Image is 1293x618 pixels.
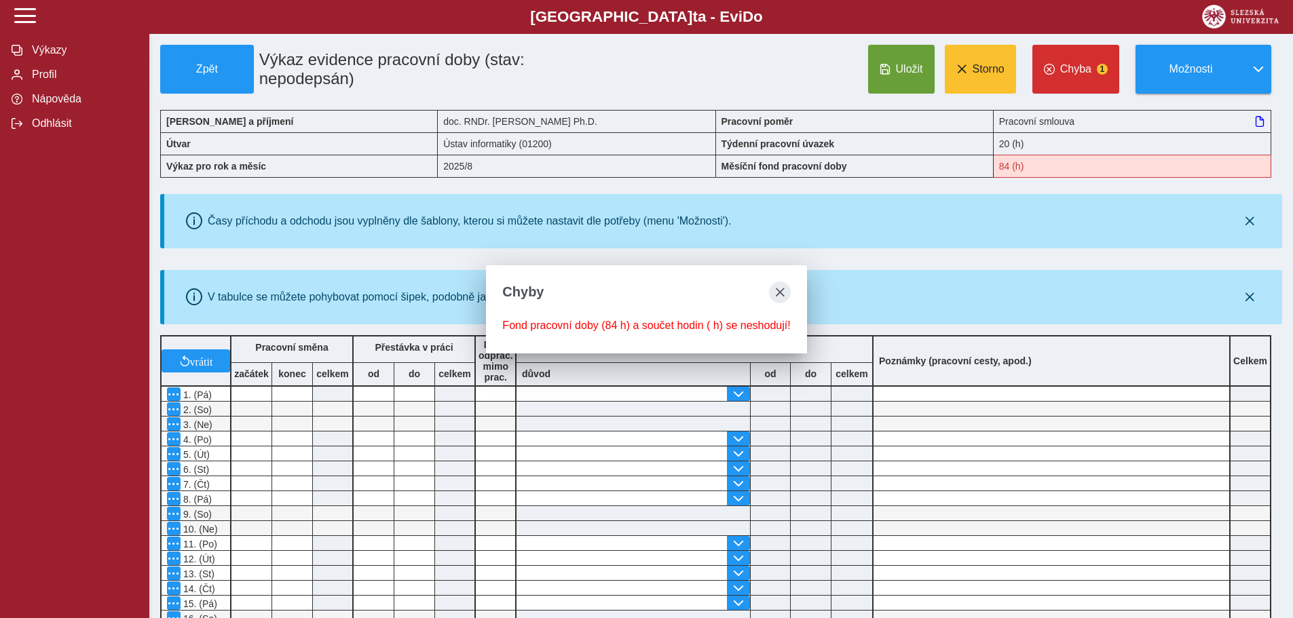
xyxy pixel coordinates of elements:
[769,282,791,303] button: close
[1147,63,1235,75] span: Možnosti
[354,368,394,379] b: od
[167,492,181,505] button: Menu
[162,349,230,372] button: vrátit
[181,419,212,430] span: 3. (Ne)
[181,464,209,475] span: 6. (St)
[255,342,328,353] b: Pracovní směna
[167,537,181,550] button: Menu
[166,116,293,127] b: [PERSON_NAME] a příjmení
[167,477,181,490] button: Menu
[438,155,715,178] div: 2025/8
[208,215,732,227] div: Časy příchodu a odchodu jsou vyplněny dle šablony, kterou si můžete nastavit dle potřeby (menu 'M...
[181,539,217,549] span: 11. (Po)
[896,63,923,75] span: Uložit
[1032,45,1119,94] button: Chyba1
[231,368,271,379] b: začátek
[375,342,453,353] b: Přestávka v práci
[181,583,215,594] span: 14. (Čt)
[394,368,434,379] b: do
[167,552,181,565] button: Menu
[167,522,181,535] button: Menu
[167,387,181,401] button: Menu
[181,524,218,535] span: 10. (Ne)
[994,132,1271,155] div: 20 (h)
[181,389,212,400] span: 1. (Pá)
[28,93,138,105] span: Nápověda
[751,368,790,379] b: od
[502,320,790,332] div: Fond pracovní doby (84 h) a součet hodin ( h) se neshodují!
[167,507,181,520] button: Menu
[1202,5,1279,28] img: logo_web_su.png
[753,8,763,25] span: o
[831,368,872,379] b: celkem
[181,568,214,579] span: 13. (St)
[167,596,181,610] button: Menu
[167,462,181,476] button: Menu
[167,432,181,446] button: Menu
[166,138,191,149] b: Útvar
[1060,63,1091,75] span: Chyba
[973,63,1005,75] span: Storno
[166,161,266,172] b: Výkaz pro rok a měsíc
[435,368,474,379] b: celkem
[41,8,1252,26] b: [GEOGRAPHIC_DATA] a - Evi
[181,554,215,564] span: 12. (Út)
[722,116,793,127] b: Pracovní poměr
[692,8,697,25] span: t
[181,479,210,490] span: 7. (Čt)
[28,69,138,81] span: Profil
[722,161,847,172] b: Měsíční fond pracovní doby
[254,45,628,94] h1: Výkaz evidence pracovní doby (stav: nepodepsán)
[167,402,181,416] button: Menu
[181,598,217,609] span: 15. (Pá)
[190,355,213,366] span: vrátit
[167,581,181,595] button: Menu
[181,404,212,415] span: 2. (So)
[181,494,212,505] span: 8. (Pá)
[743,8,753,25] span: D
[160,45,254,94] button: Zpět
[167,566,181,580] button: Menu
[868,45,935,94] button: Uložit
[313,368,352,379] b: celkem
[1136,45,1245,94] button: Možnosti
[502,284,544,300] span: Chyby
[208,291,597,303] div: V tabulce se můžete pohybovat pomocí šipek, podobně jako v aplikaci MS Excel.
[167,417,181,431] button: Menu
[722,138,835,149] b: Týdenní pracovní úvazek
[181,449,210,460] span: 5. (Út)
[272,368,312,379] b: konec
[167,447,181,461] button: Menu
[1233,355,1267,366] b: Celkem
[945,45,1016,94] button: Storno
[1097,64,1108,75] span: 1
[438,132,715,155] div: Ústav informatiky (01200)
[791,368,831,379] b: do
[28,117,138,130] span: Odhlásit
[181,434,212,445] span: 4. (Po)
[994,155,1271,178] div: Fond pracovní doby (84 h) a součet hodin ( h) se neshodují!
[994,110,1271,132] div: Pracovní smlouva
[479,339,513,383] b: Doba odprac. mimo prac.
[166,63,248,75] span: Zpět
[438,110,715,132] div: doc. RNDr. [PERSON_NAME] Ph.D.
[522,368,550,379] b: důvod
[28,44,138,56] span: Výkazy
[874,355,1037,366] b: Poznámky (pracovní cesty, apod.)
[181,509,212,520] span: 9. (So)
